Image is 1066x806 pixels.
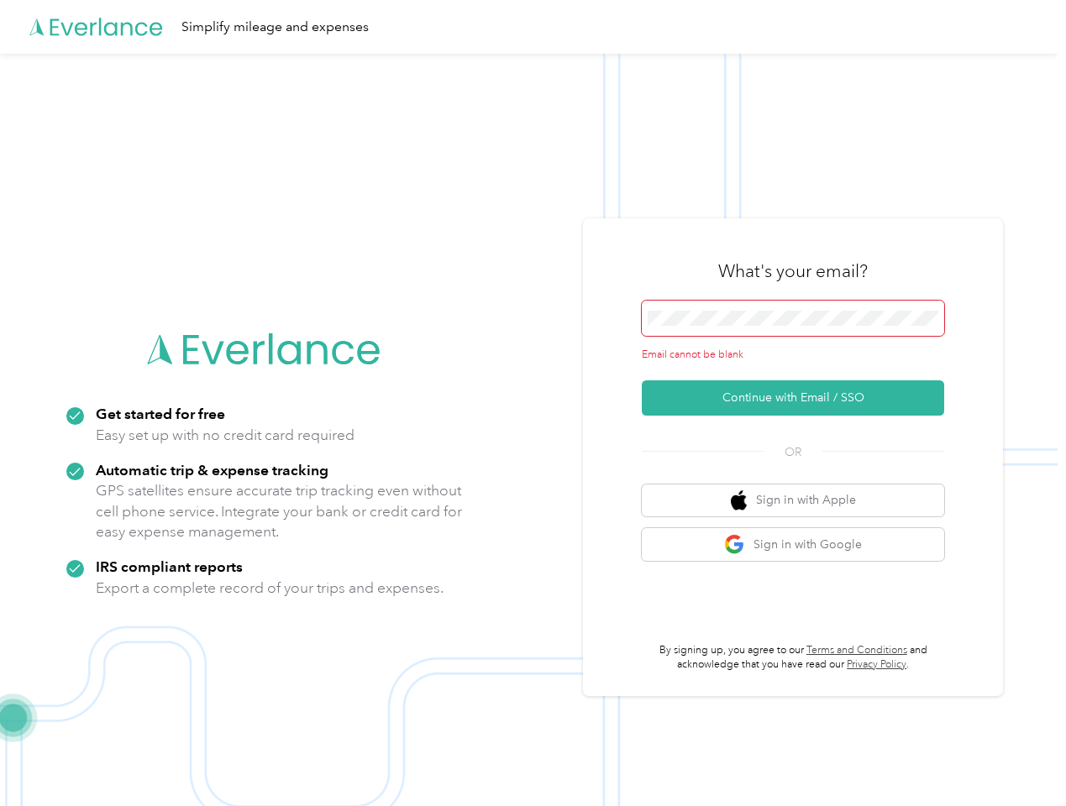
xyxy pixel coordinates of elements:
p: Export a complete record of your trips and expenses. [96,578,444,599]
div: Email cannot be blank [642,348,944,363]
button: Continue with Email / SSO [642,380,944,416]
strong: Automatic trip & expense tracking [96,461,328,479]
p: Easy set up with no credit card required [96,425,354,446]
h3: What's your email? [718,259,868,283]
img: apple logo [731,490,748,511]
button: apple logoSign in with Apple [642,484,944,517]
p: GPS satellites ensure accurate trip tracking even without cell phone service. Integrate your bank... [96,480,463,542]
p: By signing up, you agree to our and acknowledge that you have read our . [642,643,944,673]
strong: Get started for free [96,405,225,422]
strong: IRS compliant reports [96,557,243,575]
img: google logo [724,534,745,555]
a: Terms and Conditions [806,644,907,657]
button: google logoSign in with Google [642,528,944,561]
span: OR [764,443,822,461]
a: Privacy Policy [847,658,906,671]
div: Simplify mileage and expenses [181,17,369,38]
